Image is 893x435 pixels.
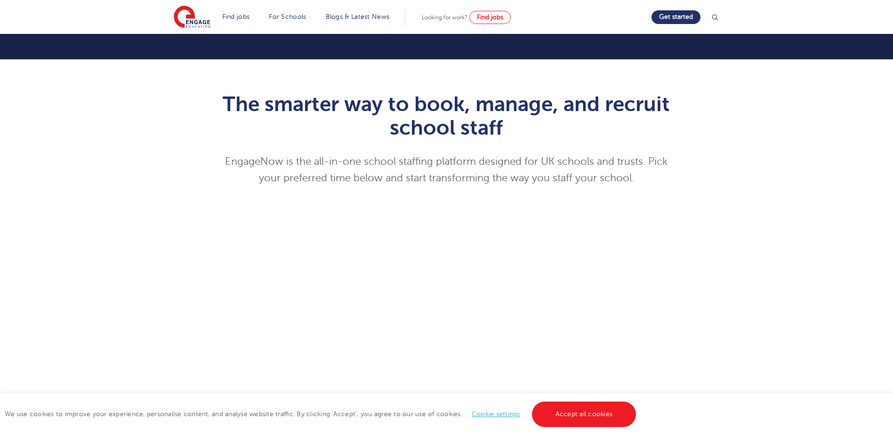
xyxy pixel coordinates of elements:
span: We use cookies to improve your experience, personalise content, and analyse website traffic. By c... [5,411,638,418]
a: Accept all cookies [532,402,636,427]
a: Get started [652,10,700,24]
img: Engage Education [174,6,210,29]
p: EngageNow is the all-in-one school staffing platform designed for UK schools and trusts. Pick you... [216,153,677,186]
a: Cookie settings [472,411,520,418]
h1: The smarter way to book, manage, and recruit school staff [216,92,677,139]
a: For Schools [269,13,306,20]
a: Find jobs [222,13,250,20]
a: Blogs & Latest News [326,13,390,20]
a: Find jobs [469,11,511,24]
span: Looking for work? [422,14,467,21]
span: Find jobs [477,14,503,21]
